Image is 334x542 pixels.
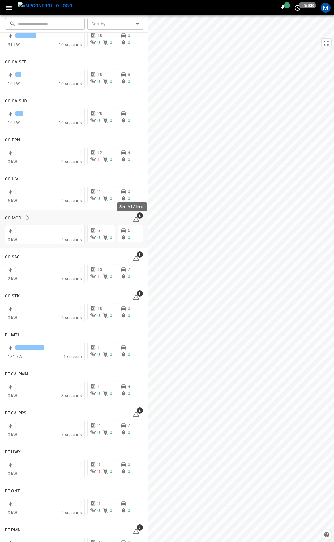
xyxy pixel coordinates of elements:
[97,72,102,77] span: 10
[97,150,102,155] span: 12
[61,315,82,320] span: 5 sessions
[63,354,82,359] span: 1 session
[8,276,17,281] span: 2 kW
[128,306,130,311] span: 0
[61,432,82,437] span: 7 sessions
[128,79,130,84] span: 0
[110,196,112,201] span: 0
[110,469,112,474] span: 0
[128,508,130,513] span: 0
[137,407,143,414] span: 2
[18,2,72,10] img: ampcontrol.io logo
[97,352,100,357] span: 0
[137,212,143,219] span: 2
[137,290,143,297] span: 1
[110,118,112,123] span: 0
[59,42,82,47] span: 10 sessions
[5,293,20,300] h6: CC.STK
[8,81,20,86] span: 10 kW
[8,120,20,125] span: 19 kW
[97,267,102,272] span: 13
[128,313,130,318] span: 0
[128,469,130,474] span: 0
[128,118,130,123] span: 0
[97,33,102,38] span: 10
[97,508,100,513] span: 0
[97,157,100,162] span: 1
[128,391,130,396] span: 0
[8,159,17,164] span: 0 kW
[61,198,82,203] span: 2 sessions
[128,72,130,77] span: 8
[97,274,100,279] span: 1
[128,267,130,272] span: 7
[61,276,82,281] span: 7 sessions
[97,196,100,201] span: 0
[97,501,100,506] span: 3
[61,393,82,398] span: 3 sessions
[128,430,130,435] span: 0
[128,462,130,467] span: 0
[8,315,17,320] span: 0 kW
[97,189,100,194] span: 2
[97,313,100,318] span: 0
[110,391,112,396] span: 0
[128,501,130,506] span: 1
[128,150,130,155] span: 9
[299,2,316,8] span: 1 m ago
[128,196,130,201] span: 0
[5,527,21,534] h6: FE.PMN
[97,40,100,45] span: 0
[97,462,100,467] span: 3
[5,410,26,417] h6: FE.CA.PRS
[110,313,112,318] span: 0
[8,237,17,242] span: 0 kW
[97,430,100,435] span: 0
[5,59,26,66] h6: CC.CA.SFF
[284,2,290,8] span: 1
[61,510,82,515] span: 2 sessions
[128,33,130,38] span: 0
[5,98,27,105] h6: CC.CA.SJO
[110,157,112,162] span: 0
[59,120,82,125] span: 19 sessions
[128,157,130,162] span: 0
[8,432,17,437] span: 0 kW
[8,354,22,359] span: 131 kW
[97,118,100,123] span: 0
[5,371,28,378] h6: FE.CA.PMN
[8,510,17,515] span: 0 kW
[97,469,100,474] span: 3
[97,384,100,389] span: 1
[119,204,144,210] p: See All Alerts
[148,15,334,542] canvas: Map
[128,352,130,357] span: 0
[293,3,302,13] button: set refresh interval
[5,137,20,144] h6: CC.FRN
[97,235,100,240] span: 0
[5,332,21,339] h6: EL.MTH
[128,228,130,233] span: 6
[61,159,82,164] span: 9 sessions
[8,393,17,398] span: 0 kW
[97,345,100,350] span: 1
[61,237,82,242] span: 6 sessions
[110,40,112,45] span: 0
[110,508,112,513] span: 0
[5,215,22,222] h6: CC.MOD
[97,228,100,233] span: 6
[128,274,130,279] span: 0
[137,524,143,531] span: 3
[5,449,21,456] h6: FE.HWY
[8,471,17,476] span: 0 kW
[97,79,100,84] span: 0
[97,111,102,116] span: 20
[5,488,20,495] h6: FE.ONT
[59,81,82,86] span: 10 sessions
[97,306,102,311] span: 10
[97,391,100,396] span: 0
[5,176,19,183] h6: CC.LIV
[128,189,130,194] span: 0
[110,274,112,279] span: 0
[128,40,130,45] span: 0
